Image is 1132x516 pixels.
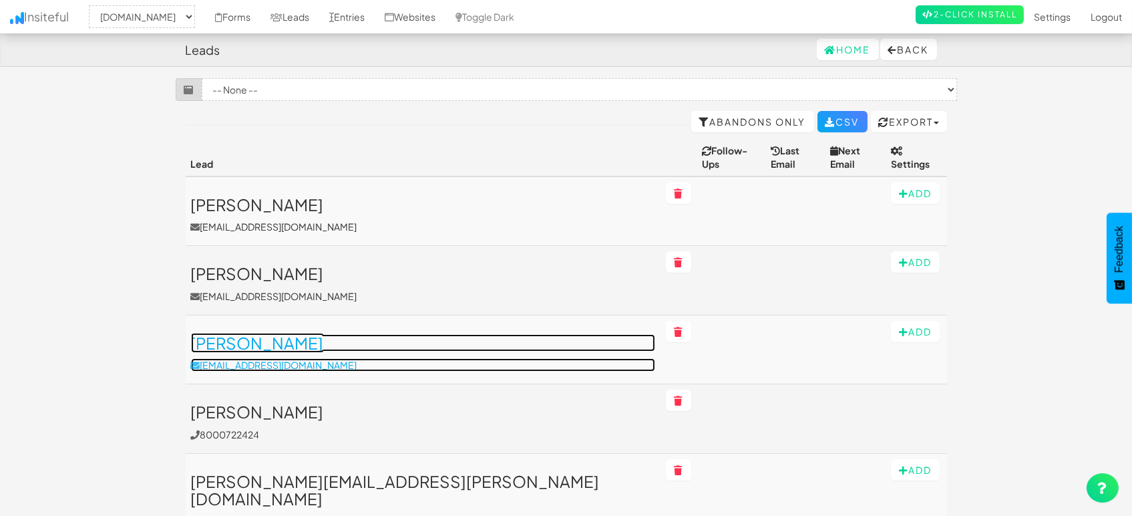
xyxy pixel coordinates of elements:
button: Export [871,111,947,132]
button: Add [891,459,940,481]
a: CSV [817,111,868,132]
h3: [PERSON_NAME] [191,403,656,420]
button: Feedback - Show survey [1107,213,1132,303]
p: 8000722424 [191,428,656,441]
th: Next Email [825,138,886,176]
a: [PERSON_NAME][EMAIL_ADDRESS][DOMAIN_NAME] [191,334,656,372]
a: [PERSON_NAME][EMAIL_ADDRESS][DOMAIN_NAME] [191,265,656,302]
span: Feedback [1113,226,1125,273]
button: Add [891,321,940,342]
button: Add [891,251,940,273]
th: Last Email [765,138,825,176]
h3: [PERSON_NAME] [191,334,656,352]
a: 2-Click Install [916,5,1024,24]
a: Abandons Only [691,111,814,132]
p: [EMAIL_ADDRESS][DOMAIN_NAME] [191,289,656,303]
button: Back [880,39,937,60]
th: Follow-Ups [697,138,765,176]
h4: Leads [186,43,220,57]
a: [PERSON_NAME][EMAIL_ADDRESS][DOMAIN_NAME] [191,196,656,233]
h3: [PERSON_NAME] [191,196,656,213]
h3: [PERSON_NAME][EMAIL_ADDRESS][PERSON_NAME][DOMAIN_NAME] [191,473,656,508]
p: [EMAIL_ADDRESS][DOMAIN_NAME] [191,220,656,233]
a: [PERSON_NAME]8000722424 [191,403,656,440]
img: icon.png [10,12,24,24]
a: Home [817,39,879,60]
button: Add [891,182,940,204]
h3: [PERSON_NAME] [191,265,656,282]
th: Settings [886,138,946,176]
p: [EMAIL_ADDRESS][DOMAIN_NAME] [191,358,656,372]
th: Lead [186,138,661,176]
